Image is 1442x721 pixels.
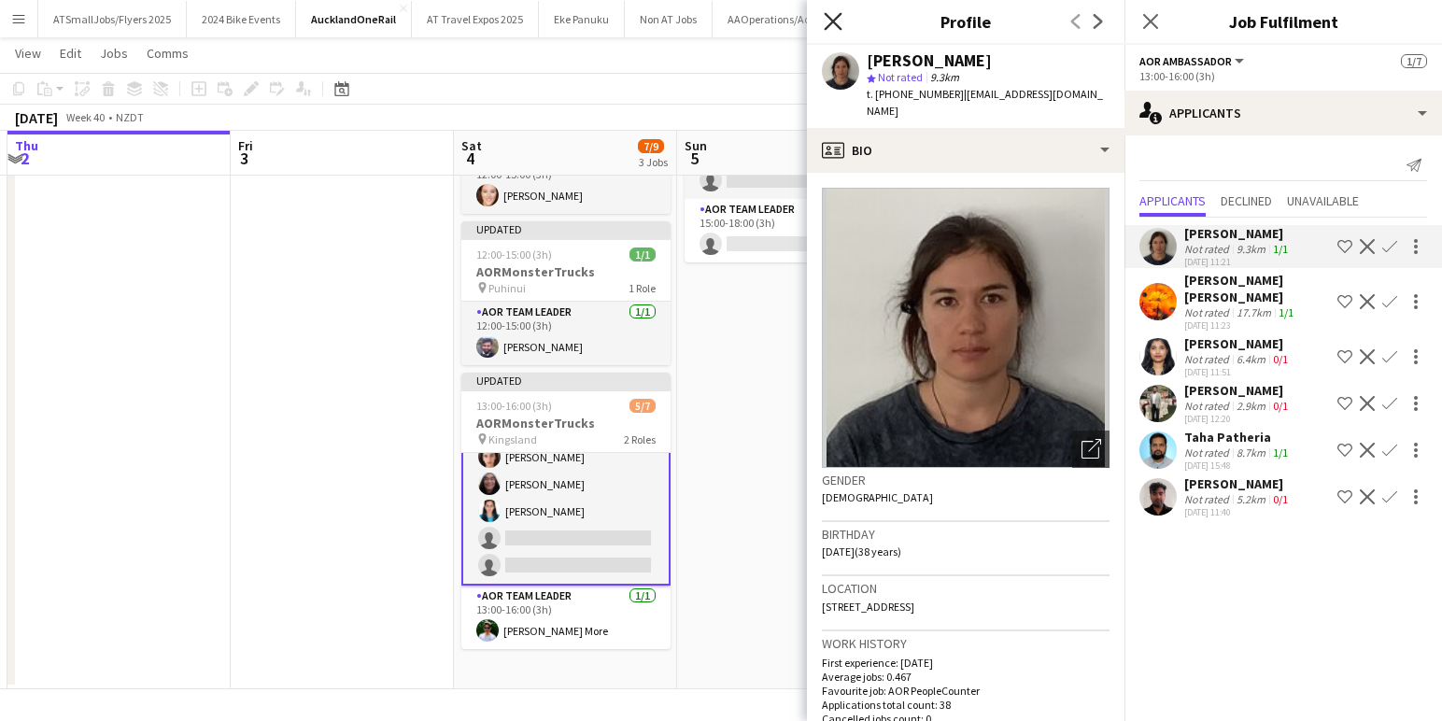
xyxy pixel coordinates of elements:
span: | [EMAIL_ADDRESS][DOMAIN_NAME] [867,87,1103,118]
div: [PERSON_NAME] [1184,335,1292,352]
h3: Profile [807,9,1124,34]
span: 1/7 [1401,54,1427,68]
div: [PERSON_NAME] [867,52,992,69]
span: Not rated [878,70,923,84]
button: AT Travel Expos 2025 [412,1,539,37]
div: Not rated [1184,399,1233,413]
span: Jobs [100,45,128,62]
span: 12:00-15:00 (3h) [476,247,552,262]
span: [DATE] (38 years) [822,544,901,558]
div: 5.2km [1233,492,1269,506]
p: Average jobs: 0.467 [822,670,1110,684]
app-skills-label: 1/1 [1273,445,1288,459]
span: 2 Roles [624,432,656,446]
span: 3 [235,148,253,169]
div: [DATE] 11:51 [1184,366,1292,378]
div: Updated [461,373,671,388]
span: 9.3km [926,70,963,84]
img: Crew avatar or photo [822,188,1110,468]
div: Not rated [1184,242,1233,256]
div: [PERSON_NAME] [1184,382,1292,399]
button: ATSmallJobs/Flyers 2025 [38,1,187,37]
a: Jobs [92,41,135,65]
div: Not rated [1184,492,1233,506]
div: Not rated [1184,352,1233,366]
div: 8.7km [1233,445,1269,459]
span: [DEMOGRAPHIC_DATA] [822,490,933,504]
app-skills-label: 0/1 [1273,352,1288,366]
span: 13:00-16:00 (3h) [476,399,552,413]
button: AucklandOneRail [296,1,412,37]
div: [DATE] 15:48 [1184,459,1292,472]
button: Non AT Jobs [625,1,713,37]
app-card-role: AOR Team Leader5A0/115:00-18:00 (3h) [685,199,894,262]
button: AOR Ambassador [1139,54,1247,68]
div: 2.9km [1233,399,1269,413]
app-skills-label: 1/1 [1273,242,1288,256]
span: Fri [238,137,253,154]
span: 5 [682,148,707,169]
button: 2024 Bike Events [187,1,296,37]
span: Unavailable [1287,194,1359,207]
div: Open photos pop-in [1072,431,1110,468]
h3: Birthday [822,526,1110,543]
app-card-role: AOR Ambassador6A4/613:00-16:00 (3h)[PERSON_NAME][PERSON_NAME][PERSON_NAME][PERSON_NAME] [461,383,671,586]
app-card-role: AOR Team Leader1/113:00-16:00 (3h)[PERSON_NAME] More [461,586,671,649]
span: Week 40 [62,110,108,124]
div: NZDT [116,110,144,124]
span: Sat [461,137,482,154]
div: [DATE] 11:23 [1184,319,1330,332]
div: 13:00-16:00 (3h) [1139,69,1427,83]
div: Not rated [1184,305,1233,319]
button: Eke Panuku [539,1,625,37]
span: [STREET_ADDRESS] [822,600,914,614]
app-skills-label: 0/1 [1273,399,1288,413]
a: View [7,41,49,65]
span: 4 [459,148,482,169]
span: Comms [147,45,189,62]
span: Declined [1221,194,1272,207]
div: 3 Jobs [639,155,668,169]
h3: Location [822,580,1110,597]
div: Not rated [1184,445,1233,459]
div: Taha Patheria [1184,429,1292,445]
span: 5/7 [629,399,656,413]
span: View [15,45,41,62]
div: [PERSON_NAME] [1184,225,1292,242]
div: [DATE] [15,108,58,127]
span: Kingsland [488,432,537,446]
h3: AORMonsterTrucks [461,263,671,280]
button: AAOperations/Admin [713,1,846,37]
p: Applications total count: 38 [822,698,1110,712]
app-skills-label: 1/1 [1279,305,1294,319]
span: Thu [15,137,38,154]
div: [DATE] 12:20 [1184,413,1292,425]
div: Updated [461,221,671,236]
span: 7/9 [638,139,664,153]
div: Bio [807,128,1124,173]
app-job-card: Updated13:00-16:00 (3h)5/7AORMonsterTrucks Kingsland2 RolesAOR Ambassador6A4/613:00-16:00 (3h)[PE... [461,373,671,649]
app-card-role: AOR Team Leader1/112:00-15:00 (3h)[PERSON_NAME] [461,302,671,365]
div: 9.3km [1233,242,1269,256]
span: Puhinui [488,281,526,295]
span: t. [PHONE_NUMBER] [867,87,964,101]
div: 6.4km [1233,352,1269,366]
div: [DATE] 11:21 [1184,256,1292,268]
h3: AORMonsterTrucks [461,415,671,431]
h3: Work history [822,635,1110,652]
app-job-card: Updated12:00-15:00 (3h)1/1AORMonsterTrucks Puhinui1 RoleAOR Team Leader1/112:00-15:00 (3h)[PERSON... [461,221,671,365]
div: [DATE] 11:40 [1184,506,1292,518]
div: 17.7km [1233,305,1275,319]
span: Sun [685,137,707,154]
app-skills-label: 0/1 [1273,492,1288,506]
div: [PERSON_NAME] [1184,475,1292,492]
p: First experience: [DATE] [822,656,1110,670]
a: Comms [139,41,196,65]
div: [PERSON_NAME] [PERSON_NAME] [1184,272,1330,305]
span: Edit [60,45,81,62]
span: AOR Ambassador [1139,54,1232,68]
p: Favourite job: AOR PeopleCounter [822,684,1110,698]
span: 2 [12,148,38,169]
